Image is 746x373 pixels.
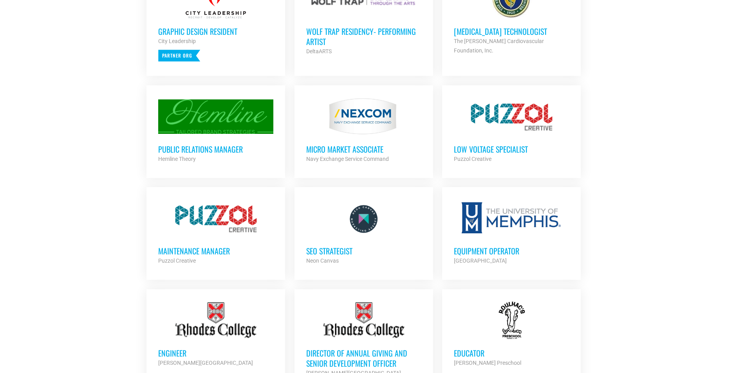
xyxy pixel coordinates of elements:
strong: Puzzol Creative [454,156,491,162]
strong: The [PERSON_NAME] Cardiovascular Foundation, Inc. [454,38,544,54]
strong: [PERSON_NAME][GEOGRAPHIC_DATA] [158,360,253,366]
a: SEO Strategist Neon Canvas [294,187,433,277]
strong: [GEOGRAPHIC_DATA] [454,258,507,264]
strong: Navy Exchange Service Command [306,156,389,162]
h3: MICRO MARKET ASSOCIATE [306,144,421,154]
h3: Graphic Design Resident [158,26,273,36]
a: Low Voltage Specialist Puzzol Creative [442,85,581,175]
a: Equipment Operator [GEOGRAPHIC_DATA] [442,187,581,277]
strong: [PERSON_NAME] Preschool [454,360,521,366]
h3: Wolf Trap Residency- Performing Artist [306,26,421,47]
strong: Hemline Theory [158,156,196,162]
h3: Public Relations Manager [158,144,273,154]
h3: Educator [454,348,569,358]
strong: City Leadership [158,38,196,44]
h3: Low Voltage Specialist [454,144,569,154]
h3: Engineer [158,348,273,358]
h3: Director of Annual Giving and Senior Development Officer [306,348,421,368]
h3: [MEDICAL_DATA] Technologist [454,26,569,36]
strong: Puzzol Creative [158,258,196,264]
a: MICRO MARKET ASSOCIATE Navy Exchange Service Command [294,85,433,175]
strong: Neon Canvas [306,258,339,264]
a: Public Relations Manager Hemline Theory [146,85,285,175]
h3: SEO Strategist [306,246,421,256]
h3: Maintenance Manager [158,246,273,256]
h3: Equipment Operator [454,246,569,256]
strong: DeltaARTS [306,48,332,54]
p: Partner Org [158,50,200,61]
a: Maintenance Manager Puzzol Creative [146,187,285,277]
